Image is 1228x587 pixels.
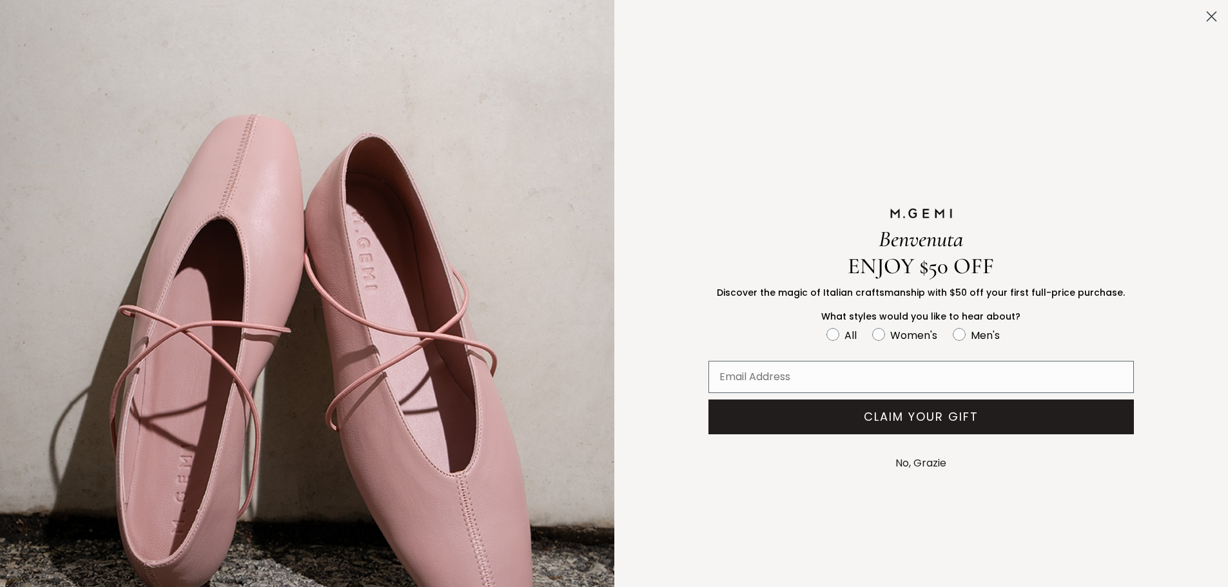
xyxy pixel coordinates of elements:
input: Email Address [708,361,1134,393]
div: Men's [971,327,1000,343]
button: CLAIM YOUR GIFT [708,399,1134,434]
button: No, Grazie [889,447,953,479]
span: ENJOY $50 OFF [848,253,994,280]
button: Close dialog [1200,5,1223,28]
span: Benvenuta [879,226,963,253]
img: M.GEMI [889,207,953,219]
span: What styles would you like to hear about? [821,310,1020,323]
div: All [844,327,857,343]
span: Discover the magic of Italian craftsmanship with $50 off your first full-price purchase. [717,286,1125,299]
div: Women's [890,327,937,343]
